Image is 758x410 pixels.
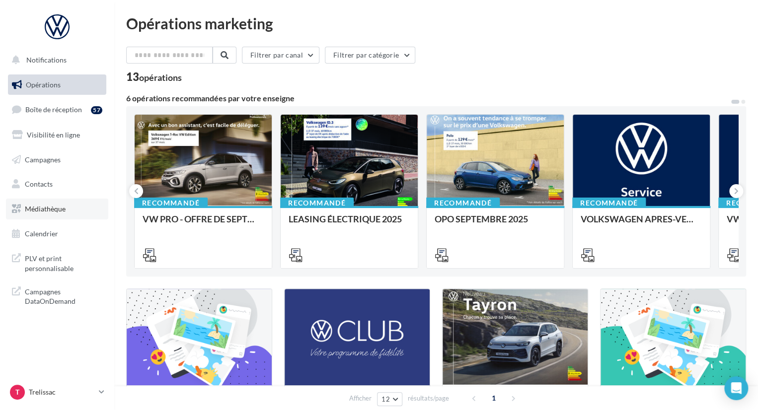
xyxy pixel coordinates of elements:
a: Campagnes [6,149,108,170]
span: Boîte de réception [25,105,82,114]
a: Campagnes DataOnDemand [6,281,108,310]
span: Notifications [26,56,67,64]
button: Notifications [6,50,104,70]
div: OPO SEPTEMBRE 2025 [435,214,556,234]
button: 12 [377,392,402,406]
div: opérations [139,73,182,82]
a: Médiathèque [6,199,108,219]
div: 6 opérations recommandées par votre enseigne [126,94,730,102]
div: Recommandé [426,198,500,208]
a: T Trelissac [8,383,106,402]
span: 1 [486,390,502,406]
a: Contacts [6,174,108,195]
div: Recommandé [134,198,208,208]
span: PLV et print personnalisable [25,252,102,273]
div: Recommandé [280,198,354,208]
a: PLV et print personnalisable [6,248,108,277]
a: Visibilité en ligne [6,125,108,145]
div: VW PRO - OFFRE DE SEPTEMBRE 25 [143,214,264,234]
div: 13 [126,71,182,82]
div: VOLKSWAGEN APRES-VENTE [581,214,702,234]
span: Afficher [349,394,372,403]
span: 12 [381,395,390,403]
span: Calendrier [25,229,58,238]
span: Contacts [25,180,53,188]
a: Opérations [6,74,108,95]
span: T [15,387,19,397]
span: Opérations [26,80,61,89]
button: Filtrer par catégorie [325,47,415,64]
div: Recommandé [572,198,646,208]
p: Trelissac [29,387,95,397]
a: Boîte de réception57 [6,99,108,120]
div: 57 [91,106,102,114]
span: Médiathèque [25,205,66,213]
span: Campagnes [25,155,61,163]
div: LEASING ÉLECTRIQUE 2025 [289,214,410,234]
button: Filtrer par canal [242,47,319,64]
span: Visibilité en ligne [27,131,80,139]
span: Campagnes DataOnDemand [25,285,102,306]
div: Opérations marketing [126,16,746,31]
span: résultats/page [408,394,449,403]
a: Calendrier [6,223,108,244]
div: Open Intercom Messenger [724,376,748,400]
